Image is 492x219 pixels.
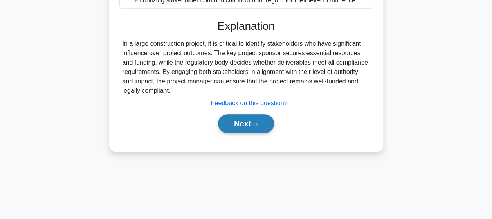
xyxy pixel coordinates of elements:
[218,114,274,133] button: Next
[123,39,370,95] div: In a large construction project, it is critical to identify stakeholders who have significant inf...
[211,100,288,106] a: Feedback on this question?
[124,20,368,33] h3: Explanation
